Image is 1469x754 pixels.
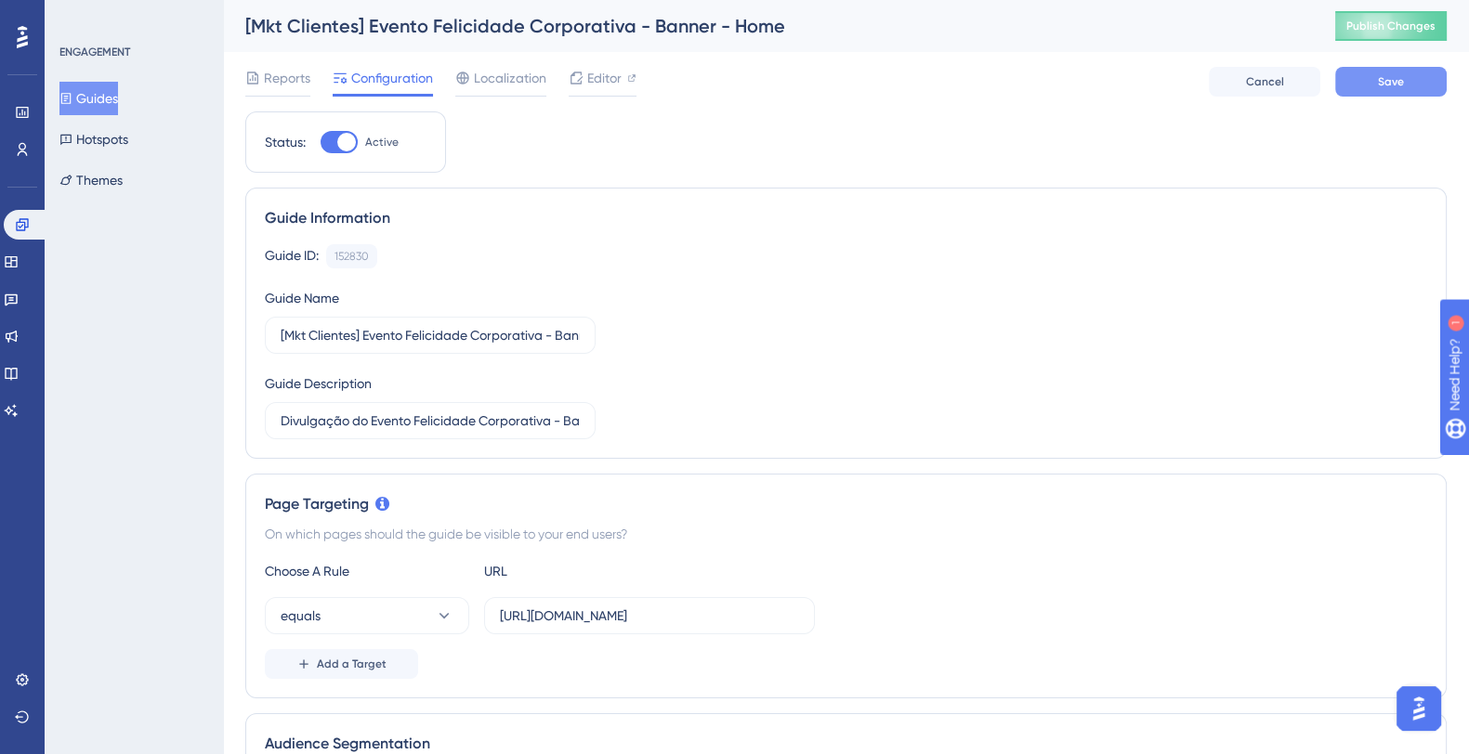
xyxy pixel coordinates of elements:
span: Localization [474,67,546,89]
div: 1 [129,9,135,24]
div: Status: [265,131,306,153]
div: On which pages should the guide be visible to your end users? [265,523,1427,545]
button: Save [1335,67,1447,97]
button: Guides [59,82,118,115]
span: Active [365,135,399,149]
div: Guide Description [265,372,372,395]
button: Add a Target [265,649,418,679]
iframe: UserGuiding AI Assistant Launcher [1391,681,1447,736]
span: equals [281,604,321,627]
div: [Mkt Clientes] Evento Felicidade Corporativa - Banner - Home [245,13,1289,39]
div: Guide ID: [265,244,319,268]
div: Guide Name [265,287,339,309]
span: Configuration [351,67,433,89]
div: ENGAGEMENT [59,45,130,59]
div: 152830 [334,249,369,264]
span: Cancel [1246,74,1284,89]
input: yourwebsite.com/path [500,605,799,626]
div: URL [484,560,689,582]
span: Editor [587,67,622,89]
input: Type your Guide’s Description here [281,410,580,431]
div: Page Targeting [265,493,1427,515]
span: Publish Changes [1346,19,1436,33]
span: Need Help? [44,5,116,27]
span: Save [1378,74,1404,89]
button: Hotspots [59,123,128,156]
button: Cancel [1209,67,1320,97]
div: Choose A Rule [265,560,469,582]
button: equals [265,597,469,634]
button: Themes [59,163,123,197]
span: Add a Target [317,656,387,671]
input: Type your Guide’s Name here [281,325,580,345]
span: Reports [264,67,310,89]
button: Publish Changes [1335,11,1447,41]
div: Guide Information [265,207,1427,229]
